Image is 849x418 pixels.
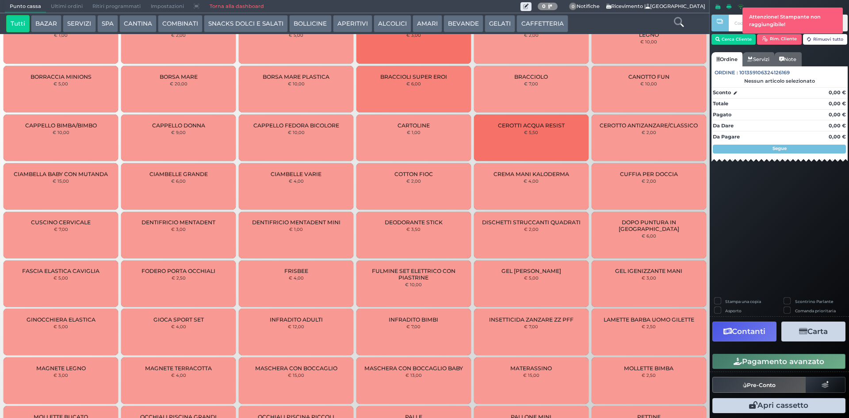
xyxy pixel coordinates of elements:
[171,372,186,378] small: € 4,00
[407,130,421,135] small: € 1,00
[171,324,186,329] small: € 4,00
[711,34,756,45] button: Cerca Cliente
[713,111,731,118] strong: Pagato
[204,15,288,33] button: SNACKS DOLCI E SALATI
[374,15,411,33] button: ALCOLICI
[523,372,539,378] small: € 15,00
[171,32,186,38] small: € 2,00
[406,226,421,232] small: € 3,50
[829,111,846,118] strong: 0,00 €
[725,299,761,304] label: Stampa una copia
[289,275,304,280] small: € 4,00
[364,365,463,372] span: MASCHERA CON BOCCAGLIO BABY
[628,73,669,80] span: CANOTTO FUN
[713,134,740,140] strong: Da Pagare
[712,354,845,369] button: Pagamento avanzato
[54,324,68,329] small: € 5,00
[711,52,742,66] a: Ordine
[405,372,422,378] small: € 13,00
[712,322,776,341] button: Contanti
[795,308,836,314] label: Comanda prioritaria
[781,322,845,341] button: Carta
[146,0,189,13] span: Impostazioni
[88,0,145,13] span: Ritiri programmati
[642,275,656,280] small: € 3,00
[773,146,787,151] strong: Segue
[31,73,92,80] span: BORRACCIA MINIONS
[624,365,673,372] span: MOLLETTE BIMBA
[642,178,656,184] small: € 2,00
[25,122,97,129] span: CAPPELLO BIMBA/BIMBO
[97,15,118,33] button: SPA
[482,219,581,226] span: DISCHETTI STRUCCANTI QUADRATI
[27,316,96,323] span: GINOCCHIERA ELASTICA
[6,15,30,33] button: Tutti
[739,69,790,77] span: 101359106324126169
[743,8,843,34] div: Attenzione! Stampante non raggiungibile!
[489,316,574,323] span: INSETTICIDA ZANZARE ZZ PFF
[160,73,198,80] span: BORSA MARE
[803,34,848,45] button: Rimuovi tutto
[46,0,88,13] span: Ultimi ordini
[406,32,421,38] small: € 3,00
[284,268,308,274] span: FRISBEE
[713,89,731,96] strong: Sconto
[829,123,846,129] strong: 0,00 €
[36,365,86,372] span: MAGNETE LEGNO
[493,171,569,177] span: CREMA MANI KALODERMA
[642,372,656,378] small: € 2,50
[172,275,186,280] small: € 2,50
[406,178,421,184] small: € 2,00
[524,81,538,86] small: € 7,00
[829,89,846,96] strong: 0,00 €
[149,171,208,177] span: CIAMBELLE GRANDE
[288,130,305,135] small: € 10,00
[599,219,698,232] span: DOPO PUNTURA IN [GEOGRAPHIC_DATA]
[289,178,304,184] small: € 4,00
[141,268,215,274] span: FODERO PORTA OCCHIALI
[524,130,538,135] small: € 5,50
[31,15,61,33] button: BAZAR
[600,122,698,129] span: CEROTTO ANTIZANZARE/CLASSICO
[289,226,303,232] small: € 1,00
[642,324,656,329] small: € 2,50
[742,52,774,66] a: Servizi
[22,268,99,274] span: FASCIA ELASTICA CAVIGLIA
[712,398,845,413] button: Apri cassetto
[620,171,678,177] span: CUFFIA PER DOCCIA
[31,219,91,226] span: CUSCINO CERVICALE
[288,324,304,329] small: € 12,00
[406,324,421,329] small: € 7,00
[713,123,734,129] strong: Da Dare
[729,15,813,31] input: Codice Cliente
[569,3,577,11] span: 0
[252,219,340,226] span: DENTIFRICIO MENTADENT MINI
[711,78,848,84] div: Nessun articolo selezionato
[54,226,68,232] small: € 7,00
[485,15,515,33] button: GELATI
[829,134,846,140] strong: 0,00 €
[170,81,187,86] small: € 20,00
[364,268,463,281] span: FULMINE SET ELETTRICO CON PIASTRINE
[255,365,337,372] span: MASCHERA CON BOCCAGLIO
[158,15,203,33] button: COMBINATI
[54,32,68,38] small: € 1,00
[405,282,422,287] small: € 10,00
[152,122,205,129] span: CAPPELLO DONNA
[406,81,421,86] small: € 6,00
[333,15,372,33] button: APERITIVI
[171,130,186,135] small: € 9,00
[524,275,539,280] small: € 5,00
[54,81,68,86] small: € 5,00
[715,69,738,77] span: Ordine :
[640,81,657,86] small: € 10,00
[389,316,438,323] span: INFRADITO BIMBI
[524,178,539,184] small: € 4,00
[289,15,331,33] button: BOLLICINE
[171,226,186,232] small: € 3,00
[289,32,303,38] small: € 5,00
[398,122,430,129] span: CARTOLINE
[385,219,443,226] span: DEODORANTE STICK
[145,365,212,372] span: MAGNETE TERRACOTTA
[514,73,548,80] span: BRACCIOLO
